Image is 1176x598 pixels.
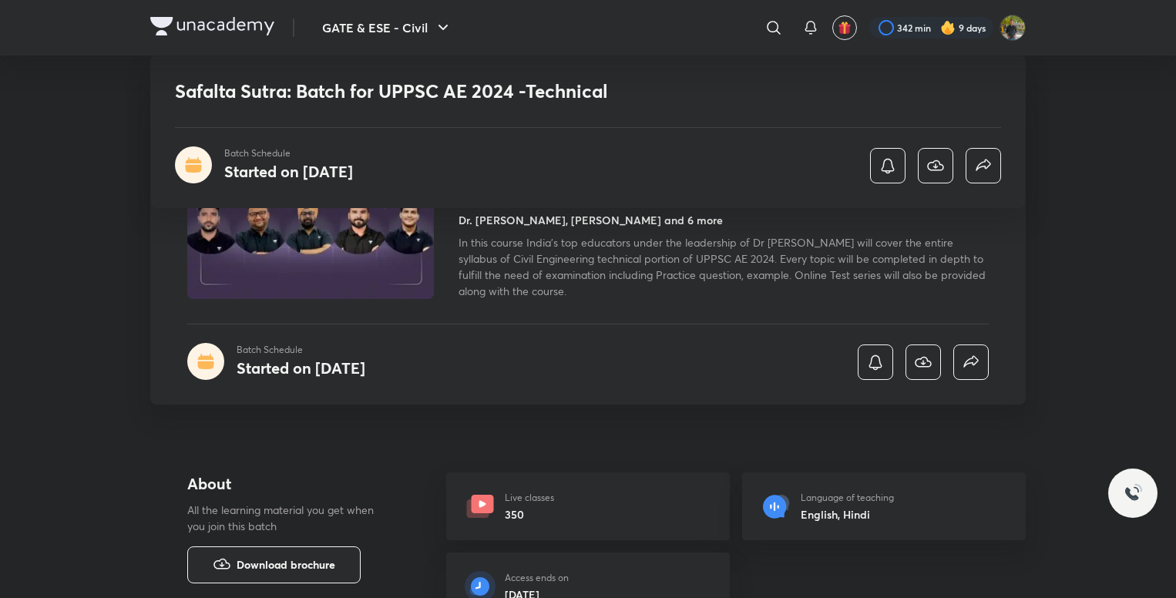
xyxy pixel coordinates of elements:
[187,546,361,583] button: Download brochure
[838,21,852,35] img: avatar
[940,20,956,35] img: streak
[313,12,462,43] button: GATE & ESE - Civil
[505,506,554,522] h6: 350
[185,159,436,301] img: Thumbnail
[505,491,554,505] p: Live classes
[237,358,365,378] h4: Started on [DATE]
[801,491,894,505] p: Language of teaching
[832,15,857,40] button: avatar
[1000,15,1026,41] img: shubham rawat
[801,506,894,522] h6: English, Hindi
[459,235,986,298] span: In this course India's top educators under the leadership of Dr [PERSON_NAME] will cover the enti...
[187,472,397,496] h4: About
[237,556,335,573] span: Download brochure
[1124,484,1142,502] img: ttu
[505,571,569,585] p: Access ends on
[237,343,365,357] p: Batch Schedule
[175,80,778,102] h1: Safalta Sutra: Batch for UPPSC AE 2024 -Technical
[224,146,353,160] p: Batch Schedule
[187,502,386,534] p: All the learning material you get when you join this batch
[150,17,274,35] img: Company Logo
[224,161,353,182] h4: Started on [DATE]
[150,17,274,39] a: Company Logo
[459,212,723,228] h4: Dr. [PERSON_NAME], [PERSON_NAME] and 6 more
